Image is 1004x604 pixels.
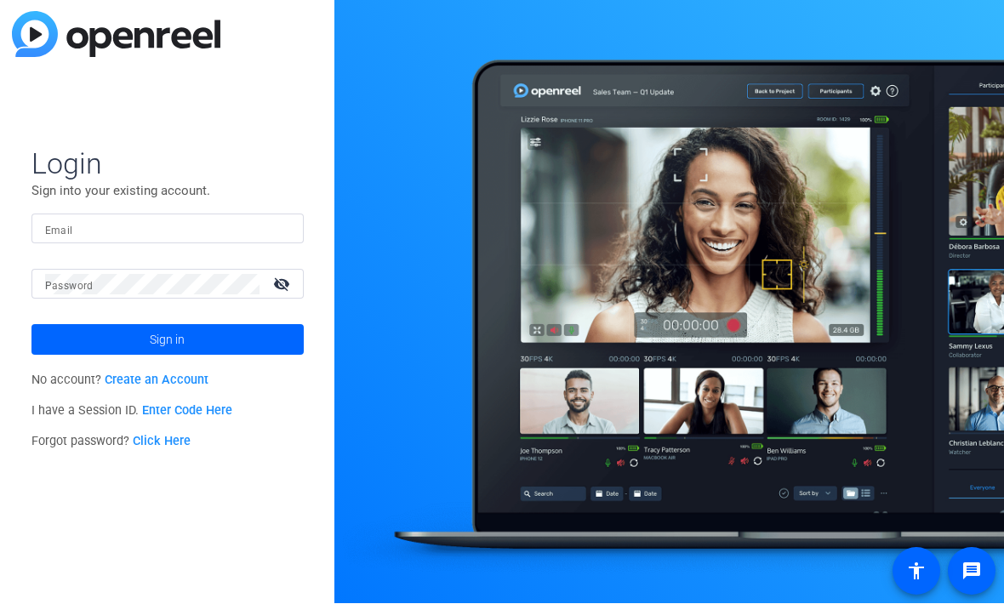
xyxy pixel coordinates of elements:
[31,325,304,356] button: Sign in
[150,319,185,362] span: Sign in
[142,404,232,419] a: Enter Code Here
[105,373,208,388] a: Create an Account
[31,404,233,419] span: I have a Session ID.
[45,219,290,240] input: Enter Email Address
[31,182,304,201] p: Sign into your existing account.
[961,561,982,582] mat-icon: message
[906,561,927,582] mat-icon: accessibility
[31,435,191,449] span: Forgot password?
[45,281,94,293] mat-label: Password
[263,272,304,297] mat-icon: visibility_off
[12,12,220,58] img: blue-gradient.svg
[31,373,209,388] span: No account?
[31,146,304,182] span: Login
[45,225,73,237] mat-label: Email
[133,435,191,449] a: Click Here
